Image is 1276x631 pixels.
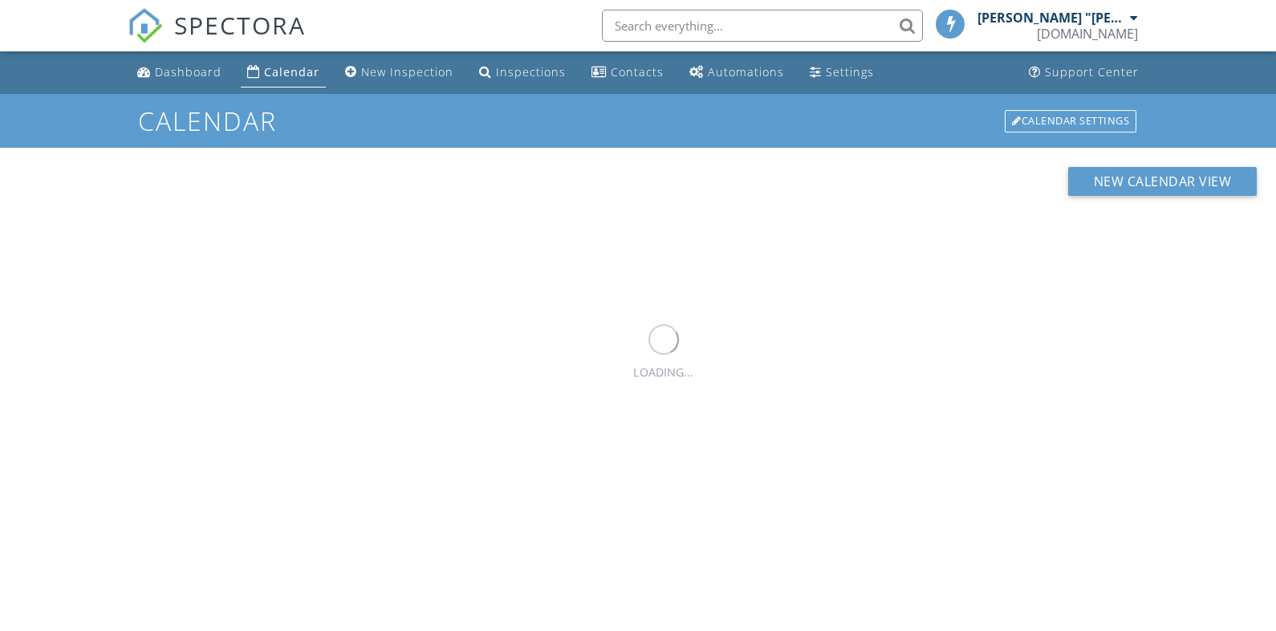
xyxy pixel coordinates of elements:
span: SPECTORA [174,8,306,42]
div: Settings [826,64,874,79]
h1: Calendar [138,107,1138,135]
div: Dashboard [155,64,221,79]
div: Contacts [611,64,664,79]
div: Calendar Settings [1005,110,1136,132]
input: Search everything... [602,10,923,42]
div: New Inspection [361,64,453,79]
div: [PERSON_NAME] "[PERSON_NAME]" [PERSON_NAME] [977,10,1126,26]
a: Contacts [585,58,670,88]
a: Automations (Basic) [683,58,790,88]
a: SPECTORA [128,22,306,55]
div: Support Center [1045,64,1139,79]
div: Inspections [496,64,566,79]
div: Automations [708,64,784,79]
img: The Best Home Inspection Software - Spectora [128,8,163,43]
a: Support Center [1022,58,1145,88]
a: Settings [803,58,880,88]
a: New Inspection [339,58,460,88]
div: GeorgiaHomePros.com [1037,26,1138,42]
div: LOADING... [633,364,693,381]
a: Inspections [473,58,572,88]
button: New Calendar View [1068,167,1258,196]
a: Calendar Settings [1003,108,1138,134]
a: Dashboard [131,58,228,88]
a: Calendar [241,58,326,88]
div: Calendar [264,64,319,79]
